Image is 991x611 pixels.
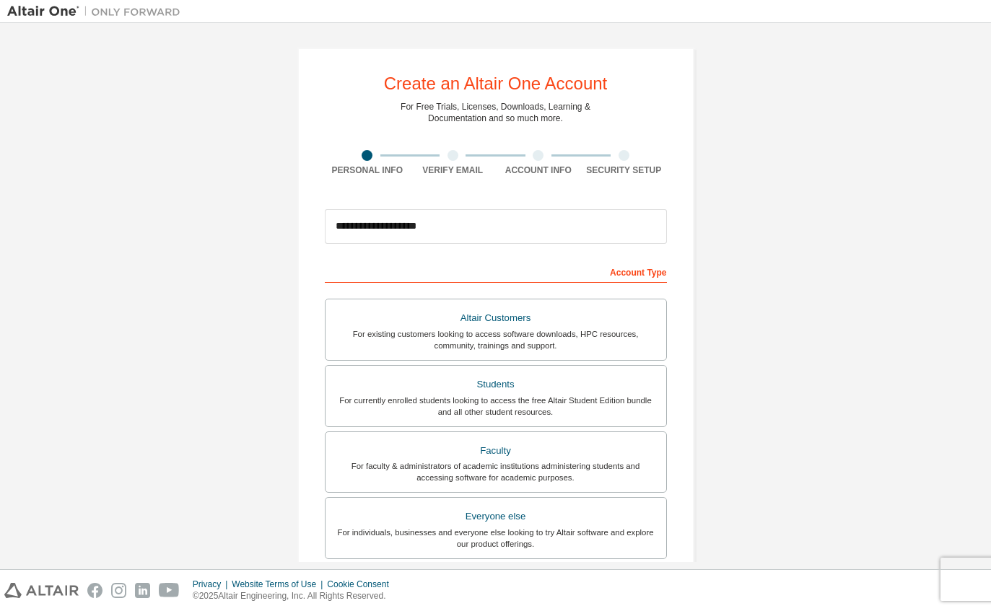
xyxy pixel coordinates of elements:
div: For individuals, businesses and everyone else looking to try Altair software and explore our prod... [334,527,658,550]
div: Personal Info [325,164,411,176]
div: Altair Customers [334,308,658,328]
img: youtube.svg [159,583,180,598]
div: Website Terms of Use [232,579,327,590]
div: Create an Altair One Account [384,75,608,92]
div: Everyone else [334,506,658,527]
div: For Free Trials, Licenses, Downloads, Learning & Documentation and so much more. [401,101,590,124]
div: For currently enrolled students looking to access the free Altair Student Edition bundle and all ... [334,395,658,418]
div: For faculty & administrators of academic institutions administering students and accessing softwa... [334,460,658,483]
div: Verify Email [410,164,496,176]
div: Account Info [496,164,582,176]
p: © 2025 Altair Engineering, Inc. All Rights Reserved. [193,590,398,602]
div: Account Type [325,260,667,283]
img: facebook.svg [87,583,102,598]
div: Cookie Consent [327,579,397,590]
div: Students [334,374,658,395]
div: Security Setup [581,164,667,176]
div: For existing customers looking to access software downloads, HPC resources, community, trainings ... [334,328,658,351]
img: linkedin.svg [135,583,150,598]
img: instagram.svg [111,583,126,598]
div: Faculty [334,441,658,461]
img: Altair One [7,4,188,19]
div: Privacy [193,579,232,590]
img: altair_logo.svg [4,583,79,598]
